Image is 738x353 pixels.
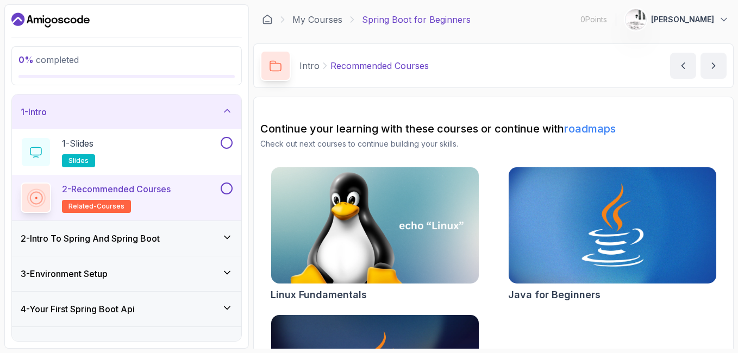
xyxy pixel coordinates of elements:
h2: Java for Beginners [508,287,601,302]
p: 0 Points [580,14,607,25]
span: completed [18,54,79,65]
p: 1 - Slides [62,137,93,150]
span: slides [68,156,89,165]
p: Check out next courses to continue building your skills. [260,138,727,149]
h3: 2 - Intro To Spring And Spring Boot [21,232,160,245]
button: next content [701,53,727,79]
p: [PERSON_NAME] [651,14,714,25]
p: Spring Boot for Beginners [362,13,471,26]
button: 3-Environment Setup [12,256,241,291]
a: Dashboard [11,11,90,29]
img: Linux Fundamentals card [271,167,479,283]
a: roadmaps [564,122,616,135]
h3: 4 - Your First Spring Boot Api [21,302,135,316]
button: 1-Slidesslides [21,137,233,167]
img: Java for Beginners card [509,167,716,283]
a: Dashboard [262,14,273,25]
a: My Courses [292,13,342,26]
button: 2-Intro To Spring And Spring Boot [12,221,241,256]
p: 2 - Recommended Courses [62,182,171,196]
button: previous content [670,53,696,79]
span: 0 % [18,54,34,65]
button: 2-Recommended Coursesrelated-courses [21,182,233,213]
button: user profile image[PERSON_NAME] [625,9,729,30]
button: 4-Your First Spring Boot Api [12,292,241,326]
h2: Continue your learning with these courses or continue with [260,121,727,136]
button: 1-Intro [12,94,241,129]
a: Linux Fundamentals cardLinux Fundamentals [271,167,479,302]
h3: 3 - Environment Setup [21,267,108,280]
h2: Linux Fundamentals [271,287,367,302]
h3: 1 - Intro [21,105,47,118]
span: related-courses [68,202,124,211]
h3: 5 - Define The Model [21,338,104,351]
img: user profile image [626,9,646,30]
p: Recommended Courses [330,59,429,72]
a: Java for Beginners cardJava for Beginners [508,167,717,302]
p: Intro [299,59,320,72]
